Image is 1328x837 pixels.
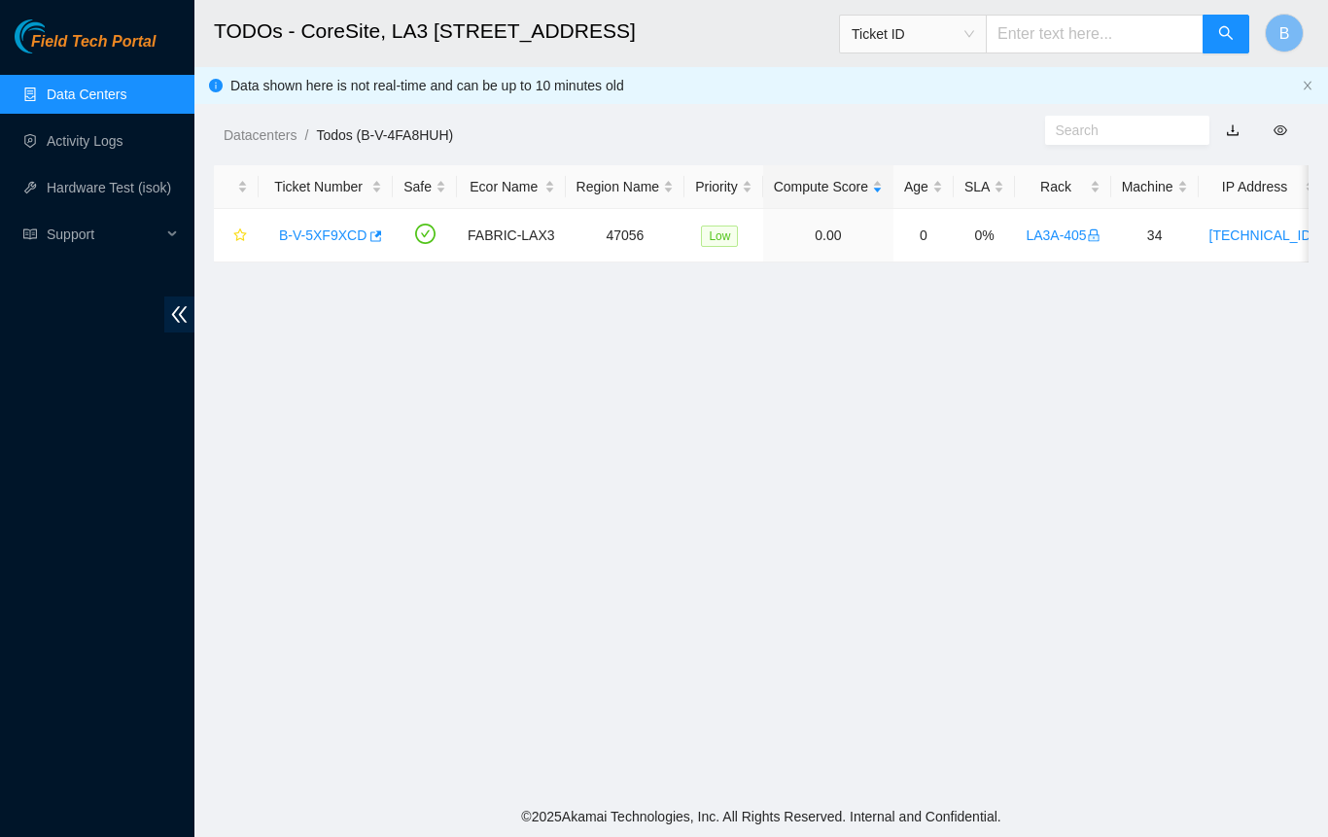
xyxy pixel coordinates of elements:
[893,209,954,262] td: 0
[763,209,893,262] td: 0.00
[15,35,156,60] a: Akamai TechnologiesField Tech Portal
[1302,80,1313,92] button: close
[1056,120,1184,141] input: Search
[701,226,738,247] span: Low
[852,19,974,49] span: Ticket ID
[194,796,1328,837] footer: © 2025 Akamai Technologies, Inc. All Rights Reserved. Internal and Confidential.
[164,296,194,332] span: double-left
[233,228,247,244] span: star
[1279,21,1290,46] span: B
[1211,115,1254,146] button: download
[1274,123,1287,137] span: eye
[1203,15,1249,53] button: search
[47,133,123,149] a: Activity Logs
[224,127,297,143] a: Datacenters
[15,19,98,53] img: Akamai Technologies
[457,209,565,262] td: FABRIC-LAX3
[31,33,156,52] span: Field Tech Portal
[415,224,436,244] span: check-circle
[954,209,1015,262] td: 0%
[1218,25,1234,44] span: search
[279,227,367,243] a: B-V-5XF9XCD
[47,180,171,195] a: Hardware Test (isok)
[304,127,308,143] span: /
[1087,228,1101,242] span: lock
[566,209,685,262] td: 47056
[1302,80,1313,91] span: close
[23,227,37,241] span: read
[1111,209,1199,262] td: 34
[47,215,161,254] span: Support
[1026,227,1100,243] a: LA3A-405lock
[316,127,453,143] a: Todos (B-V-4FA8HUH)
[225,220,248,251] button: star
[986,15,1204,53] input: Enter text here...
[47,87,126,102] a: Data Centers
[1265,14,1304,52] button: B
[1209,227,1315,243] a: [TECHNICAL_ID]
[1226,122,1240,138] a: download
